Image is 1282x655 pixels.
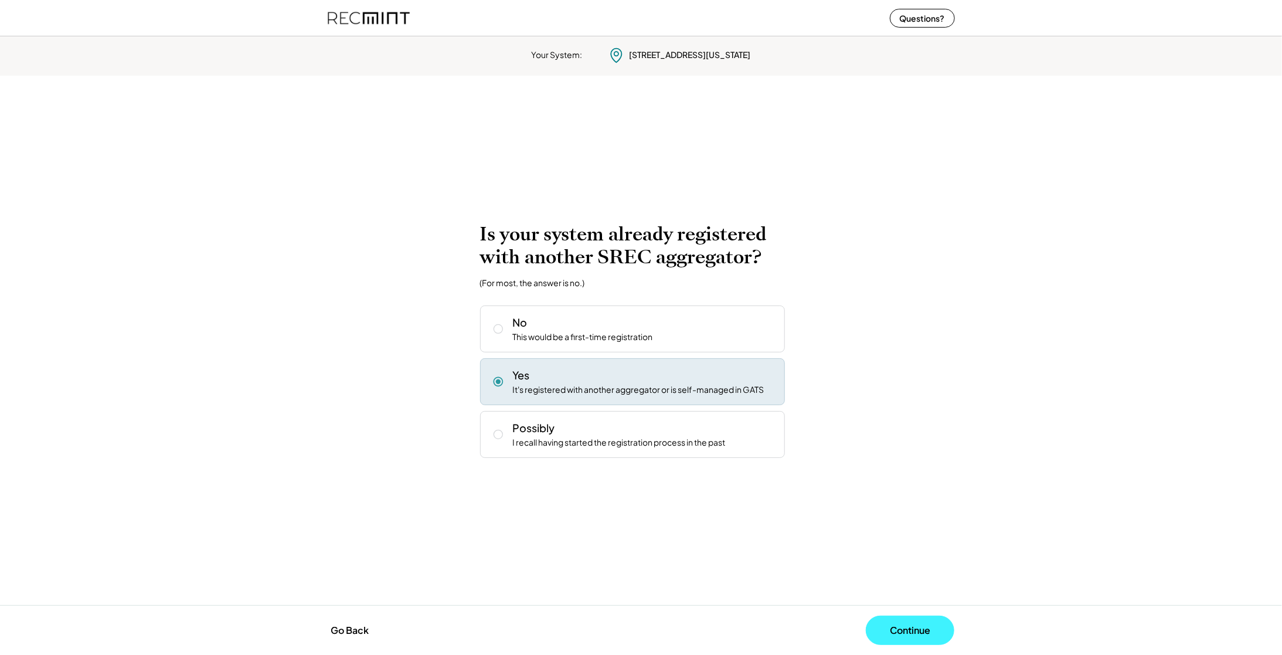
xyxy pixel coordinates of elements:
div: I recall having started the registration process in the past [513,437,726,449]
div: It's registered with another aggregator or is self-managed in GATS [513,384,764,396]
button: Go Back [327,617,372,643]
img: recmint-logotype%403x%20%281%29.jpeg [328,2,410,33]
button: Continue [866,616,954,645]
div: Your System: [532,49,583,61]
div: Possibly [513,420,555,435]
h2: Is your system already registered with another SREC aggregator? [480,223,802,269]
div: (For most, the answer is no.) [480,277,585,288]
div: No [513,315,528,330]
div: [STREET_ADDRESS][US_STATE] [630,49,751,61]
div: Yes [513,368,530,382]
div: This would be a first-time registration [513,331,653,343]
button: Questions? [890,9,955,28]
